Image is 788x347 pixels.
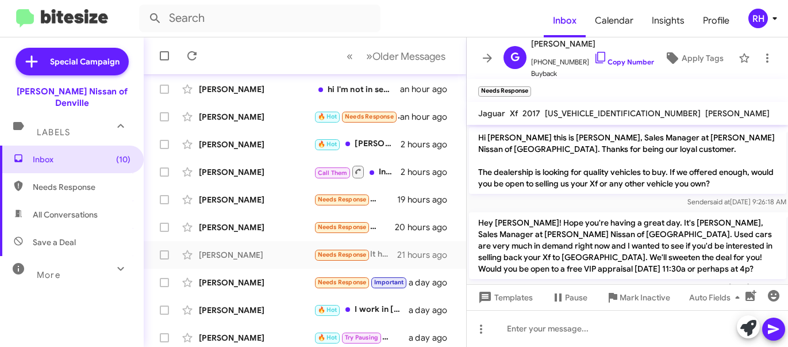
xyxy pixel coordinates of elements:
span: Needs Response [318,251,367,258]
span: Important [374,279,404,286]
span: Apply Tags [682,48,724,68]
span: Mark Inactive [620,287,670,308]
div: 2 hours ago [401,166,456,178]
button: Auto Fields [680,287,754,308]
div: [PERSON_NAME] [199,111,314,123]
span: (10) [116,154,130,165]
div: [PERSON_NAME] [199,166,314,178]
span: Auto Fields [689,287,744,308]
span: [PERSON_NAME] [705,108,770,119]
div: I work in [GEOGRAPHIC_DATA] so diff for me to get there [314,303,409,317]
span: Older Messages [372,50,445,63]
span: All Conversations [33,209,98,220]
div: If I am interested in selling it, I will let you know the date. [314,276,409,289]
a: Inbox [544,4,586,37]
div: 19 hours ago [397,194,457,205]
span: 🔥 Hot [318,113,337,120]
a: Calendar [586,4,643,37]
span: said at [708,283,728,291]
div: an hour ago [400,83,456,95]
span: 🔥 Hot [318,306,337,314]
div: [PERSON_NAME] [199,194,314,205]
button: Previous [340,44,360,68]
button: Templates [467,287,542,308]
span: Sender [DATE] 9:22:08 AM [686,283,786,291]
div: [PERSON_NAME], we contacted service for a service appointment [314,138,401,151]
span: Try Pausing [345,334,378,341]
input: Search [139,5,380,32]
span: Needs Response [345,113,394,120]
button: Pause [542,287,597,308]
span: Xf [510,108,518,119]
div: hi I'm not in search for a vehicle at this moment thank you [314,83,400,95]
span: 🔥 Hot [318,140,337,148]
span: G [510,48,520,67]
span: 🔥 Hot [318,334,337,341]
div: [PERSON_NAME] [199,83,314,95]
div: [PERSON_NAME] [199,222,314,233]
p: Hi [PERSON_NAME] this is [PERSON_NAME], Sales Manager at [PERSON_NAME] Nissan of [GEOGRAPHIC_DATA... [469,127,786,194]
div: You can come here to appraise it [314,220,395,234]
div: [PERSON_NAME] [199,304,314,316]
span: Needs Response [318,279,367,286]
div: Inbound Call [314,165,401,179]
div: [PERSON_NAME] [199,332,314,344]
span: [PERSON_NAME] [531,37,654,51]
div: Hi, I don't have a problem selling my rogue but I do have a problem with the fact that the car is... [314,193,397,206]
span: Needs Response [33,181,130,193]
span: Pause [565,287,587,308]
a: Insights [643,4,694,37]
small: Needs Response [478,86,531,97]
span: Jaguar [478,108,505,119]
div: See you then [314,331,409,344]
span: Inbox [33,154,130,165]
div: a day ago [409,304,457,316]
div: 20 hours ago [395,222,457,233]
span: 2017 [522,108,540,119]
div: 2 hours ago [401,139,456,150]
button: Next [359,44,452,68]
button: Mark Inactive [597,287,679,308]
span: [US_VEHICLE_IDENTIFICATION_NUMBER] [545,108,701,119]
span: More [37,270,60,280]
span: Needs Response [318,223,367,231]
button: Apply Tags [654,48,733,68]
div: RH [748,9,768,28]
span: Save a Deal [33,237,76,248]
span: Needs Response [318,196,367,203]
span: Special Campaign [50,56,120,67]
div: It has a 150k on it now [314,248,397,261]
p: Hey [PERSON_NAME]! Hope you're having a great day. It's [PERSON_NAME], Sales Manager at [PERSON_N... [469,212,786,279]
div: [PERSON_NAME] [199,249,314,261]
div: Good morning [PERSON_NAME] how are you? I don't have any credit or anything to put down on a vehi... [314,110,400,123]
a: Special Campaign [16,48,129,75]
div: a day ago [409,277,457,288]
nav: Page navigation example [340,44,452,68]
div: 21 hours ago [397,249,457,261]
button: RH [739,9,775,28]
a: Profile [694,4,739,37]
span: « [347,49,353,63]
span: Call Them [318,169,348,177]
span: Labels [37,127,70,138]
div: [PERSON_NAME] [199,139,314,150]
div: [PERSON_NAME] [199,277,314,288]
span: said at [709,197,729,206]
div: an hour ago [400,111,456,123]
span: Buyback [531,68,654,79]
a: Copy Number [594,58,654,66]
div: a day ago [409,332,457,344]
span: Sender [DATE] 9:26:18 AM [687,197,786,206]
span: Templates [476,287,533,308]
span: [PHONE_NUMBER] [531,51,654,68]
span: » [366,49,372,63]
